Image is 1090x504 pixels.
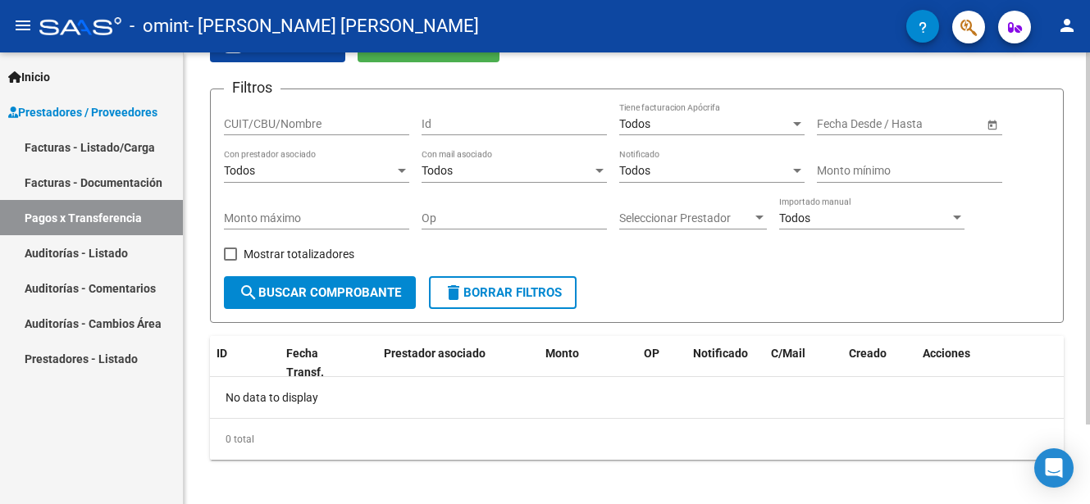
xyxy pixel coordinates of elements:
[130,8,189,44] span: - omint
[983,116,1001,133] button: Open calendar
[771,347,805,360] span: C/Mail
[444,285,562,300] span: Borrar Filtros
[217,347,227,360] span: ID
[619,117,650,130] span: Todos
[693,347,748,360] span: Notificado
[849,347,887,360] span: Creado
[286,347,324,379] span: Fecha Transf.
[8,68,50,86] span: Inicio
[224,76,280,99] h3: Filtros
[637,336,686,390] datatable-header-cell: OP
[239,285,401,300] span: Buscar Comprobante
[239,283,258,302] mat-icon: search
[13,16,33,35] mat-icon: menu
[8,103,157,121] span: Prestadores / Proveedores
[210,419,1064,460] div: 0 total
[644,347,659,360] span: OP
[244,244,354,264] span: Mostrar totalizadores
[923,347,970,360] span: Acciones
[224,276,416,309] button: Buscar Comprobante
[545,347,579,360] span: Monto
[280,336,353,390] datatable-header-cell: Fecha Transf.
[422,164,453,177] span: Todos
[223,40,332,55] span: Exportar CSV
[779,211,810,225] span: Todos
[1057,16,1077,35] mat-icon: person
[842,336,916,390] datatable-header-cell: Creado
[891,117,971,131] input: Fecha fin
[384,347,486,360] span: Prestador asociado
[377,336,539,390] datatable-header-cell: Prestador asociado
[817,117,877,131] input: Fecha inicio
[224,164,255,177] span: Todos
[686,336,764,390] datatable-header-cell: Notificado
[210,377,1064,418] div: No data to display
[916,336,1064,390] datatable-header-cell: Acciones
[619,211,752,225] span: Seleccionar Prestador
[189,8,479,44] span: - [PERSON_NAME] [PERSON_NAME]
[429,276,577,309] button: Borrar Filtros
[539,336,637,390] datatable-header-cell: Monto
[1034,448,1074,488] div: Open Intercom Messenger
[619,164,650,177] span: Todos
[444,283,463,302] mat-icon: delete
[764,336,842,390] datatable-header-cell: C/Mail
[210,336,280,390] datatable-header-cell: ID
